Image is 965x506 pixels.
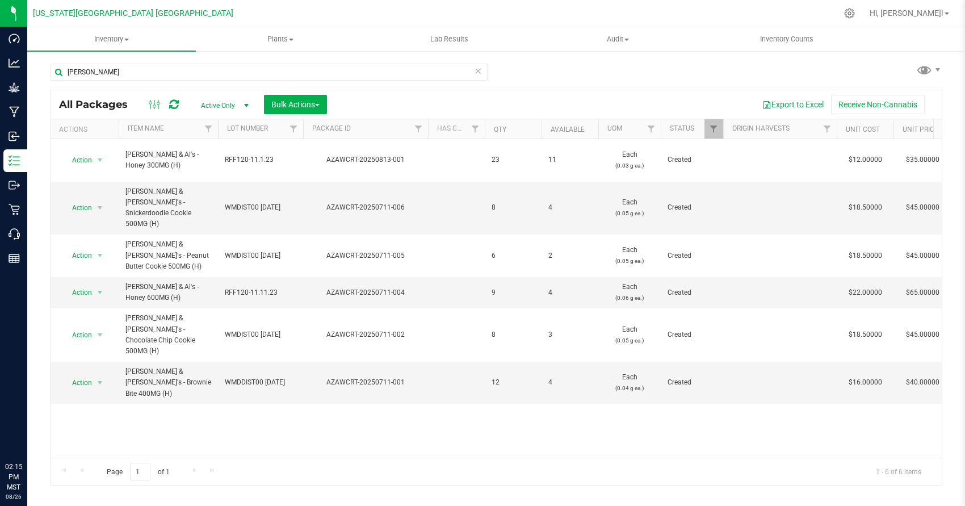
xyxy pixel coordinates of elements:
span: Created [668,154,716,165]
p: (0.05 g ea.) [605,256,654,266]
a: UOM [607,124,622,132]
span: $45.00000 [900,327,945,343]
span: [PERSON_NAME] & [PERSON_NAME]'s - Chocolate Chip Cookie 500MG (H) [125,313,211,357]
a: Status [670,124,694,132]
span: RFF120-11.1.23 [225,154,296,165]
span: Each [605,197,654,219]
span: $45.00000 [900,199,945,216]
span: select [93,200,107,216]
inline-svg: Dashboard [9,33,20,44]
span: RFF120-11.11.23 [225,287,296,298]
a: Package ID [312,124,351,132]
span: $40.00000 [900,374,945,391]
input: Search Package ID, Item Name, SKU, Lot or Part Number... [50,64,488,81]
button: Export to Excel [755,95,831,114]
span: WMDIST00 [DATE] [225,329,296,340]
th: Has COA [428,119,485,139]
span: [PERSON_NAME] & [PERSON_NAME]'s - Brownie Bite 400MG (H) [125,366,211,399]
inline-svg: Call Center [9,228,20,240]
input: 1 [130,463,150,480]
span: Page of 1 [97,463,179,480]
span: select [93,152,107,168]
td: $16.00000 [837,362,893,404]
span: 11 [548,154,591,165]
span: Each [605,372,654,394]
p: (0.04 g ea.) [605,383,654,394]
span: $45.00000 [900,248,945,264]
span: Created [668,250,716,261]
a: Filter [409,119,428,139]
span: 8 [492,202,535,213]
span: [PERSON_NAME] & Al's - Honey 300MG (H) [125,149,211,171]
button: Receive Non-Cannabis [831,95,925,114]
span: Action [62,248,93,264]
span: Each [605,324,654,346]
div: Manage settings [842,8,857,19]
a: Audit [534,27,702,51]
a: Lot Number [227,124,268,132]
span: 4 [548,202,591,213]
span: WMDIST00 [DATE] [225,250,296,261]
inline-svg: Inbound [9,131,20,142]
a: Item Name [128,124,164,132]
a: Plants [196,27,364,51]
span: Created [668,377,716,388]
span: Action [62,285,93,300]
a: Filter [818,119,837,139]
span: $35.00000 [900,152,945,168]
span: Plants [196,34,364,44]
span: Hi, [PERSON_NAME]! [870,9,943,18]
td: $18.50000 [837,182,893,235]
a: Filter [284,119,303,139]
span: 23 [492,154,535,165]
p: (0.06 g ea.) [605,292,654,303]
a: Qty [494,126,506,133]
span: Action [62,327,93,343]
inline-svg: Inventory [9,155,20,166]
div: AZAWCRT-20250711-006 [301,202,430,213]
p: (0.05 g ea.) [605,335,654,346]
td: $18.50000 [837,308,893,362]
div: AZAWCRT-20250711-001 [301,377,430,388]
span: Created [668,202,716,213]
a: Filter [704,119,723,139]
span: 4 [548,377,591,388]
span: Lab Results [415,34,484,44]
a: Origin Harvests [732,124,790,132]
span: select [93,327,107,343]
a: Lab Results [365,27,534,51]
span: [US_STATE][GEOGRAPHIC_DATA] [GEOGRAPHIC_DATA] [33,9,233,18]
p: 02:15 PM MST [5,462,22,492]
button: Bulk Actions [264,95,327,114]
span: select [93,375,107,391]
span: 2 [548,250,591,261]
div: Actions [59,126,114,133]
span: [PERSON_NAME] & Al's - Honey 600MG (H) [125,282,211,303]
span: 9 [492,287,535,298]
span: 1 - 6 of 6 items [867,463,930,480]
div: AZAWCRT-20250813-001 [301,154,430,165]
span: Clear [474,64,482,78]
iframe: Resource center [11,415,45,449]
inline-svg: Retail [9,204,20,215]
p: 08/26 [5,492,22,501]
span: Created [668,287,716,298]
span: Action [62,200,93,216]
a: Filter [642,119,661,139]
span: Created [668,329,716,340]
span: select [93,285,107,300]
a: Unit Cost [846,126,880,133]
span: All Packages [59,98,139,111]
p: (0.03 g ea.) [605,160,654,171]
span: 6 [492,250,535,261]
a: Inventory [27,27,196,51]
inline-svg: Manufacturing [9,106,20,118]
a: Unit Price [903,126,938,133]
span: Each [605,245,654,266]
span: Inventory [27,34,196,44]
span: WMDIST00 [DATE] [225,202,296,213]
a: Filter [466,119,485,139]
inline-svg: Grow [9,82,20,93]
td: $22.00000 [837,277,893,308]
span: 4 [548,287,591,298]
